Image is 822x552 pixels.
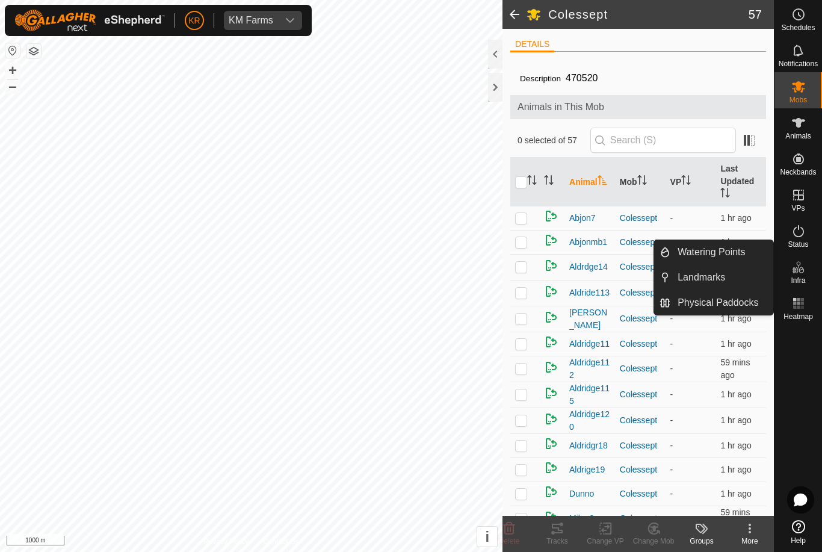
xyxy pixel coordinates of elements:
div: Colessept [620,512,661,525]
span: 14 Aug 2025 at 2:32 pm [720,507,750,530]
span: 14 Aug 2025 at 2:31 pm [720,314,751,323]
a: Physical Paddocks [670,291,773,315]
div: Colessept [620,212,661,225]
th: Animal [564,158,615,206]
li: DETAILS [510,38,554,52]
p-sorticon: Activate to sort [637,177,647,187]
label: Description [520,74,561,83]
span: 14 Aug 2025 at 2:30 pm [720,441,751,450]
span: Status [788,241,808,248]
span: Abjon7 [569,212,596,225]
p-sorticon: Activate to sort [598,177,607,187]
span: Aldridge115 [569,382,610,408]
img: returning on [544,284,558,299]
span: Physical Paddocks [678,296,758,310]
app-display-virtual-paddock-transition: - [670,441,673,450]
div: Colessept [620,287,661,299]
span: 57 [749,5,762,23]
a: Contact Us [263,536,298,547]
button: Map Layers [26,44,41,58]
a: Landmarks [670,265,773,290]
span: Delete [499,537,520,545]
img: returning on [544,412,558,426]
span: Aldridge11 [569,338,610,350]
button: Reset Map [5,43,20,58]
app-display-virtual-paddock-transition: - [670,314,673,323]
div: Groups [678,536,726,547]
span: 14 Aug 2025 at 2:30 pm [720,213,751,223]
span: Aldridge112 [569,356,610,382]
div: KM Farms [229,16,273,25]
app-display-virtual-paddock-transition: - [670,339,673,349]
app-display-virtual-paddock-transition: - [670,465,673,474]
span: Dunno [569,488,594,500]
span: Infra [791,277,805,284]
li: Watering Points [654,240,773,264]
app-display-virtual-paddock-transition: - [670,415,673,425]
span: Milne3 [569,512,594,525]
div: Colessept [620,464,661,476]
div: Colessept [620,236,661,249]
app-display-virtual-paddock-transition: - [670,364,673,373]
div: Colessept [620,439,661,452]
span: Schedules [781,24,815,31]
app-display-virtual-paddock-transition: - [670,513,673,523]
span: 14 Aug 2025 at 2:30 pm [720,489,751,498]
app-display-virtual-paddock-transition: - [670,489,673,498]
div: Tracks [533,536,581,547]
span: Animals in This Mob [518,100,759,114]
div: Colessept [620,388,661,401]
img: returning on [544,461,558,475]
span: Animals [785,132,811,140]
span: [PERSON_NAME] [569,306,610,332]
button: – [5,79,20,93]
span: 14 Aug 2025 at 2:25 pm [720,237,751,247]
span: i [485,529,489,545]
span: Mobs [790,96,807,104]
div: Colessept [620,312,661,325]
p-sorticon: Activate to sort [720,190,730,199]
span: VPs [791,205,805,212]
li: Landmarks [654,265,773,290]
img: returning on [544,310,558,324]
app-display-virtual-paddock-transition: - [670,213,673,223]
span: 14 Aug 2025 at 2:31 pm [720,389,751,399]
app-display-virtual-paddock-transition: - [670,237,673,247]
div: More [726,536,774,547]
input: Search (S) [590,128,736,153]
span: Abjonmb1 [569,236,607,249]
div: Change VP [581,536,629,547]
div: Colessept [620,338,661,350]
div: Colessept [620,362,661,375]
img: returning on [544,360,558,374]
img: returning on [544,233,558,247]
img: returning on [544,510,558,524]
p-sorticon: Activate to sort [544,177,554,187]
span: Notifications [779,60,818,67]
img: returning on [544,258,558,273]
a: Watering Points [670,240,773,264]
img: returning on [544,436,558,451]
li: Physical Paddocks [654,291,773,315]
span: Neckbands [780,169,816,176]
span: Heatmap [783,313,813,320]
button: + [5,63,20,78]
span: Landmarks [678,270,725,285]
p-sorticon: Activate to sort [681,177,691,187]
span: Watering Points [678,245,745,259]
img: returning on [544,386,558,400]
span: Aldridgr18 [569,439,608,452]
span: 0 selected of 57 [518,134,590,147]
span: 14 Aug 2025 at 2:31 pm [720,339,751,349]
th: VP [666,158,716,206]
span: 14 Aug 2025 at 2:31 pm [720,415,751,425]
th: Last Updated [715,158,766,206]
div: Colessept [620,488,661,500]
span: 470520 [561,68,602,88]
img: Gallagher Logo [14,10,165,31]
span: Aldride113 [569,287,610,299]
a: Help [774,515,822,549]
a: Privacy Policy [204,536,249,547]
span: Aldrige19 [569,464,605,476]
button: i [477,527,497,547]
